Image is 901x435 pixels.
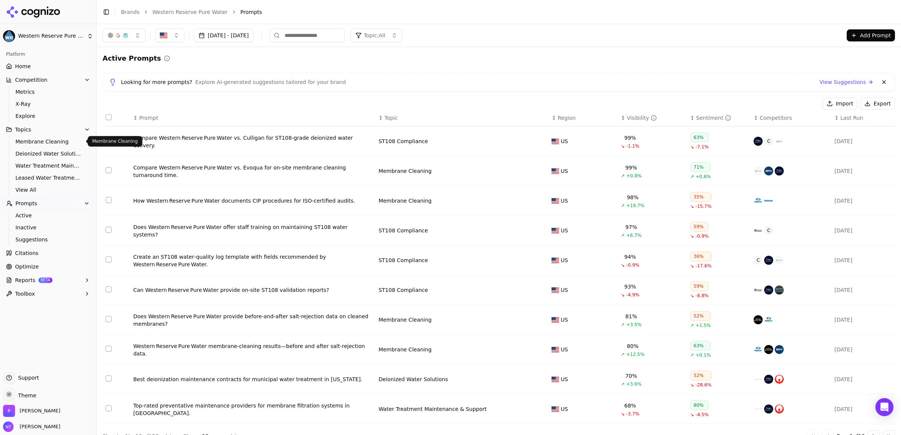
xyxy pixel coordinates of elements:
div: 99% [625,164,637,171]
div: 93% [624,283,636,290]
button: Select row 8 [106,346,112,352]
div: [DATE] [835,197,892,205]
span: Looking for more prompts? [121,78,192,86]
div: Membrane Cleaning [378,167,432,175]
span: ↘ [621,262,625,268]
img: culligan [754,137,763,146]
img: ecolab [764,196,773,205]
img: dupont [764,345,773,354]
span: +1.5% [696,322,711,328]
img: culligan [764,285,773,295]
img: dupont [754,315,763,324]
div: [DATE] [835,227,892,234]
img: industrial water solutions [754,404,763,414]
img: United States [160,32,167,39]
button: Select row 9 [106,375,112,382]
a: Create an ST108 water‑quality log template with fields recommended by Western Reserve Pure Water. [133,253,372,268]
img: absolute water technologies [775,285,784,295]
a: Western Reserve Pure Water membrane‑cleaning results—before and after salt‑rejection data. [133,342,372,357]
a: X-Ray [12,99,84,109]
span: ↗ [621,203,625,209]
img: puretec industrial water [754,345,763,354]
a: Membrane Cleaning [378,316,432,324]
button: Open organization switcher [3,405,60,417]
button: Topics [3,124,93,136]
a: Explore [12,111,84,121]
span: Membrane Cleaning [15,138,81,145]
img: culligan [775,166,784,176]
div: [DATE] [835,256,892,264]
img: puretec industrial water [754,196,763,205]
span: Competitors [760,114,792,122]
button: Select row 2 [106,167,112,173]
img: US flag [552,406,559,412]
img: veolia [775,375,784,384]
a: Top-rated preventative maintenance providers for membrane filtration systems in [GEOGRAPHIC_DATA]. [133,402,372,417]
button: Select row 10 [106,405,112,411]
th: Region [549,110,618,127]
a: Membrane Cleaning [12,136,84,147]
div: Best deionization maintenance contracts for municipal water treatment in [US_STATE]. [133,375,372,383]
span: Support [15,374,39,382]
span: US [561,227,568,234]
span: ↘ [690,293,694,299]
img: evoqua [775,256,784,265]
span: ↗ [621,173,625,179]
span: Deionized Water Solutions [15,150,81,157]
span: +0.8% [626,173,642,179]
img: Perrill [3,405,15,417]
img: puretec industrial water [764,315,773,324]
a: Inactive [12,222,84,233]
a: Active [12,210,84,221]
th: Last Run [832,110,895,127]
button: Select row 4 [106,227,112,233]
a: Citations [3,247,93,259]
span: ↗ [621,381,625,387]
a: ST108 Compliance [378,286,428,294]
a: ST108 Compliance [378,256,428,264]
span: Prompts [241,8,262,16]
img: industrial water solutions [754,375,763,384]
span: +0.1% [696,352,711,358]
div: ↕Region [552,114,615,122]
div: Does Western Reserve Pure Water provide before‑and‑after salt‑rejection data on cleaned membranes? [133,313,372,328]
div: ↕Sentiment [690,114,748,122]
img: us water systems [764,166,773,176]
button: Export [860,98,895,110]
div: Deionized Water Solutions [378,375,448,383]
a: Water Treatment Maintenance & Support [378,405,487,413]
div: Compare Western Reserve Pure Water vs. Evoqua for on‑site membrane cleaning turnaround time. [133,164,372,179]
a: Deionized Water Solutions [12,148,84,159]
span: Region [558,114,576,122]
span: -28.6% [696,382,711,388]
span: ↗ [621,322,625,328]
div: [DATE] [835,167,892,175]
span: Citations [15,249,38,257]
div: Visibility [627,114,657,122]
img: US flag [552,287,559,293]
img: US flag [552,317,559,323]
th: Topic [375,110,549,127]
div: 63% [690,133,709,142]
span: Leased Water Treatment Systems [15,174,81,182]
img: US flag [552,377,559,382]
span: ↗ [690,352,694,358]
span: Suggestions [15,236,81,243]
span: ↘ [621,292,625,298]
span: ↗ [690,174,694,180]
span: US [561,197,568,205]
span: -3.7% [626,411,639,417]
img: Nate Tower [3,421,14,432]
span: [PERSON_NAME] [17,423,60,430]
button: Competition [3,74,93,86]
div: ↕Topic [378,114,546,122]
span: Reports [15,276,35,284]
div: Open Intercom Messenger [875,398,893,416]
span: C [764,226,773,235]
a: Home [3,60,93,72]
a: Membrane Cleaning [378,346,432,353]
a: Water Treatment Maintenance & Support [12,160,84,171]
div: 36% [690,252,712,261]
